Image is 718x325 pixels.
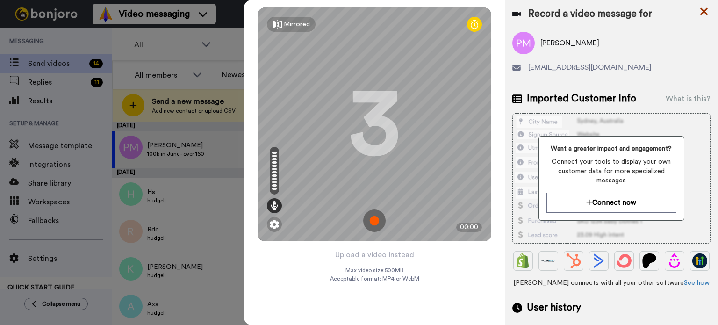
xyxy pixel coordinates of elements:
img: ic_record_start.svg [363,209,386,232]
img: ic_gear.svg [270,220,279,229]
img: Ontraport [541,253,556,268]
img: ConvertKit [617,253,632,268]
button: Upload a video instead [332,249,417,261]
span: Connect your tools to display your own customer data for more specialized messages [546,157,676,185]
span: User history [527,301,581,315]
img: Patreon [642,253,657,268]
img: ActiveCampaign [591,253,606,268]
img: Drip [667,253,682,268]
span: Want a greater impact and engagement? [546,144,676,153]
div: 3 [349,89,400,159]
img: GoHighLevel [692,253,707,268]
div: 00:00 [456,223,482,232]
div: What is this? [666,93,711,104]
button: Connect now [546,193,676,213]
a: See how [684,280,710,286]
span: [EMAIL_ADDRESS][DOMAIN_NAME] [528,62,652,73]
img: Hubspot [566,253,581,268]
span: Max video size: 500 MB [345,267,403,274]
span: Imported Customer Info [527,92,636,106]
span: [PERSON_NAME] connects with all your other software [512,278,711,288]
img: Shopify [516,253,531,268]
span: Acceptable format: MP4 or WebM [330,275,419,282]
